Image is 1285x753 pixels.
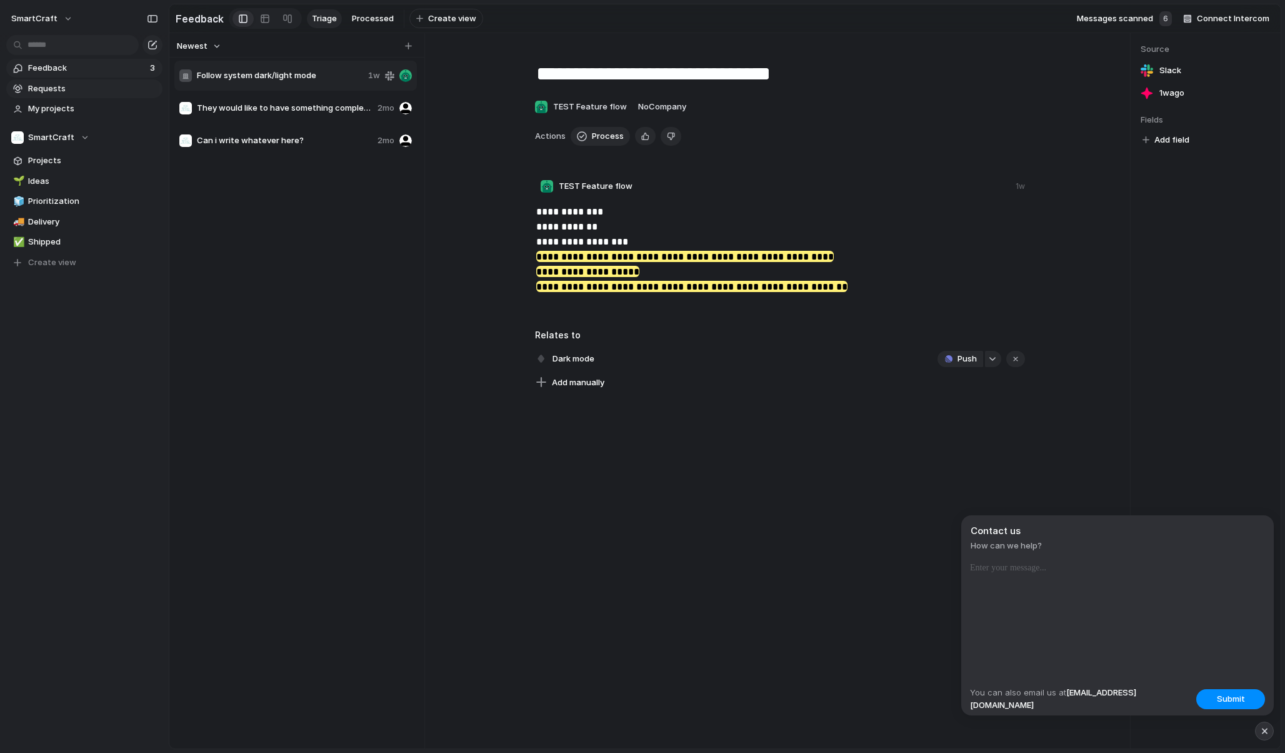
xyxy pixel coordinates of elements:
[1159,11,1172,26] div: 6
[6,59,162,78] a: Feedback3
[970,687,1196,711] span: You can also email us at
[1159,87,1184,99] span: 1w ago
[552,376,604,389] span: Add manually
[535,130,566,143] span: Actions
[1141,114,1271,126] span: Fields
[44,195,144,208] div: [DEMOGRAPHIC_DATA]
[535,328,1025,341] h3: Relates to
[6,233,162,251] a: ✅Shipped
[13,174,22,188] div: 🌱
[307,9,342,28] a: Triage
[14,44,39,69] img: Profile image for Christian
[971,540,1265,552] span: How can we help?
[428,13,476,25] span: Create view
[661,127,681,146] button: Delete
[14,136,39,161] img: Profile image for Christian
[377,102,394,114] span: 2mo
[28,83,158,95] span: Requests
[177,40,207,53] span: Newest
[347,9,399,28] a: Processed
[197,134,372,147] span: Can i write whatever here?
[6,79,162,98] a: Requests
[377,134,394,147] span: 2mo
[6,172,162,191] a: 🌱Ideas
[11,195,24,208] button: 🧊
[312,13,337,25] span: Triage
[14,183,39,208] img: Profile image for Christian
[553,101,627,113] span: TEST Feature flow
[970,687,1136,710] a: [EMAIL_ADDRESS][DOMAIN_NAME]
[146,195,181,208] div: • [DATE]
[635,97,689,117] button: NoCompany
[559,180,632,193] span: TEST Feature flow
[11,175,24,188] button: 🌱
[1077,13,1153,25] span: Messages scanned
[71,56,106,69] div: • [DATE]
[11,13,57,25] span: SmartCraft
[28,195,158,208] span: Prioritization
[28,236,158,248] span: Shipped
[92,6,160,27] h1: Messages
[28,216,158,228] span: Delivery
[28,175,158,188] span: Ideas
[937,351,983,367] button: Push
[13,215,22,229] div: 🚚
[1141,132,1191,148] button: Add field
[1197,13,1269,25] span: Connect Intercom
[957,353,977,365] span: Push
[6,192,162,211] a: 🧊Prioritization
[6,9,79,29] button: SmartCraft
[368,69,380,82] span: 1w
[638,101,686,111] span: No Company
[6,99,162,118] a: My projects
[44,103,69,116] div: Index
[71,103,106,116] div: • [DATE]
[571,127,630,146] button: Process
[1159,64,1181,77] span: Slack
[28,256,76,269] span: Create view
[1141,62,1271,79] a: Slack
[28,154,158,167] span: Projects
[1016,181,1025,192] div: 1w
[11,216,24,228] button: 🚚
[1217,693,1245,705] span: Submit
[44,44,561,54] span: You’ll get replies here and in your email: ✉️ [EMAIL_ADDRESS][DOMAIN_NAME] Our usual reply time 🕒...
[197,69,363,82] span: Follow system dark/light mode
[409,9,483,29] button: Create view
[44,183,539,193] span: No worries! Out of curiosity, are you looking at any other PM tools at the moment? Wondering how ...
[6,151,162,170] a: Projects
[44,149,144,162] div: [DEMOGRAPHIC_DATA]
[531,97,630,117] button: TEST Feature flow
[57,395,192,420] button: Send us a message
[14,90,39,115] img: Profile image for Christian
[150,62,157,74] span: 3
[197,102,372,114] span: They would like to have something completely different
[175,38,223,54] button: Newest
[1196,689,1265,709] button: Submit
[44,56,69,69] div: Index
[1178,9,1274,28] button: Connect Intercom
[176,11,224,26] h2: Feedback
[13,195,22,209] div: 🧊
[971,524,1265,538] h2: Contact us
[6,253,162,272] button: Create view
[6,128,162,147] button: SmartCraft
[6,213,162,231] a: 🚚Delivery
[13,235,22,250] div: ✅
[146,149,181,162] div: • [DATE]
[219,5,242,28] div: Close
[549,350,598,368] span: Dark mode
[531,374,609,392] button: Add manually
[28,62,146,74] span: Feedback
[11,236,24,248] button: ✅
[352,13,394,25] span: Processed
[592,130,624,143] span: Process
[1154,134,1189,146] span: Add field
[1141,43,1271,56] span: Source
[28,103,158,115] span: My projects
[28,131,74,144] span: SmartCraft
